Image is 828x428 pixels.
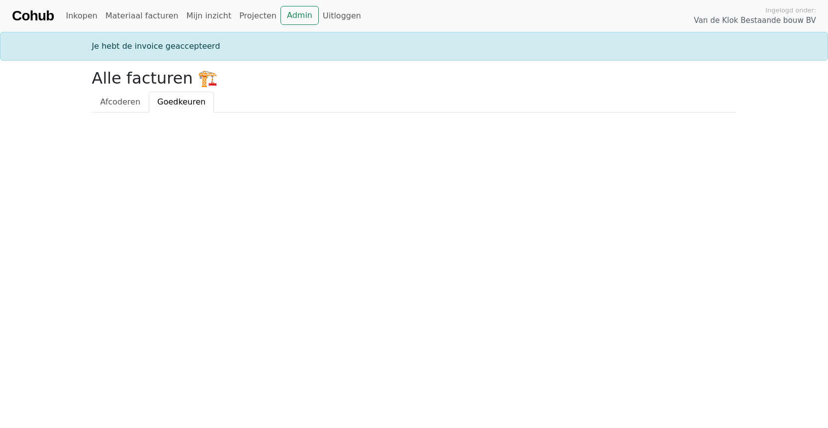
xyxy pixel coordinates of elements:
span: Goedkeuren [157,97,205,107]
a: Afcoderen [92,92,149,112]
a: Cohub [12,4,54,28]
h2: Alle facturen 🏗️ [92,69,736,88]
a: Admin [280,6,319,25]
span: Ingelogd onder: [765,5,816,15]
a: Uitloggen [319,6,365,26]
div: Je hebt de invoice geaccepteerd [86,40,742,52]
a: Goedkeuren [149,92,214,112]
span: Afcoderen [100,97,141,107]
a: Projecten [235,6,280,26]
a: Mijn inzicht [183,6,236,26]
a: Inkopen [62,6,101,26]
a: Materiaal facturen [101,6,183,26]
span: Van de Klok Bestaande bouw BV [694,15,816,26]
